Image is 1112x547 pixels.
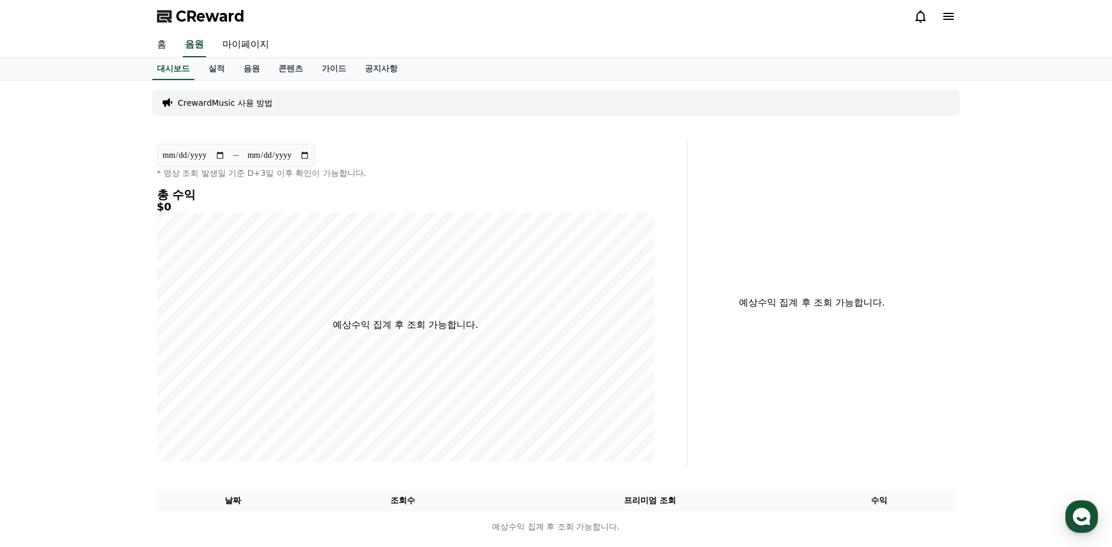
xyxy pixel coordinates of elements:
[333,318,478,332] p: 예상수익 집계 후 조회 가능합니다.
[312,58,355,80] a: 가이드
[497,490,803,511] th: 프리미엄 조회
[199,58,234,80] a: 실적
[803,490,956,511] th: 수익
[232,148,240,162] p: ~
[4,371,77,400] a: 홈
[157,201,654,213] h5: $0
[176,7,245,26] span: CReward
[178,97,273,109] a: CrewardMusic 사용 방법
[151,371,224,400] a: 설정
[355,58,407,80] a: 공지사항
[148,33,176,57] a: 홈
[180,388,194,397] span: 설정
[157,167,654,179] p: * 영상 조회 발생일 기준 D+3일 이후 확인이 가능합니다.
[697,296,928,310] p: 예상수익 집계 후 조회 가능합니다.
[309,490,496,511] th: 조회수
[77,371,151,400] a: 대화
[157,7,245,26] a: CReward
[183,33,206,57] a: 음원
[158,521,955,533] p: 예상수익 집계 후 조회 가능합니다.
[152,58,194,80] a: 대시보드
[157,490,309,511] th: 날짜
[213,33,278,57] a: 마이페이지
[37,388,44,397] span: 홈
[107,389,121,398] span: 대화
[157,188,654,201] h4: 총 수익
[269,58,312,80] a: 콘텐츠
[234,58,269,80] a: 음원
